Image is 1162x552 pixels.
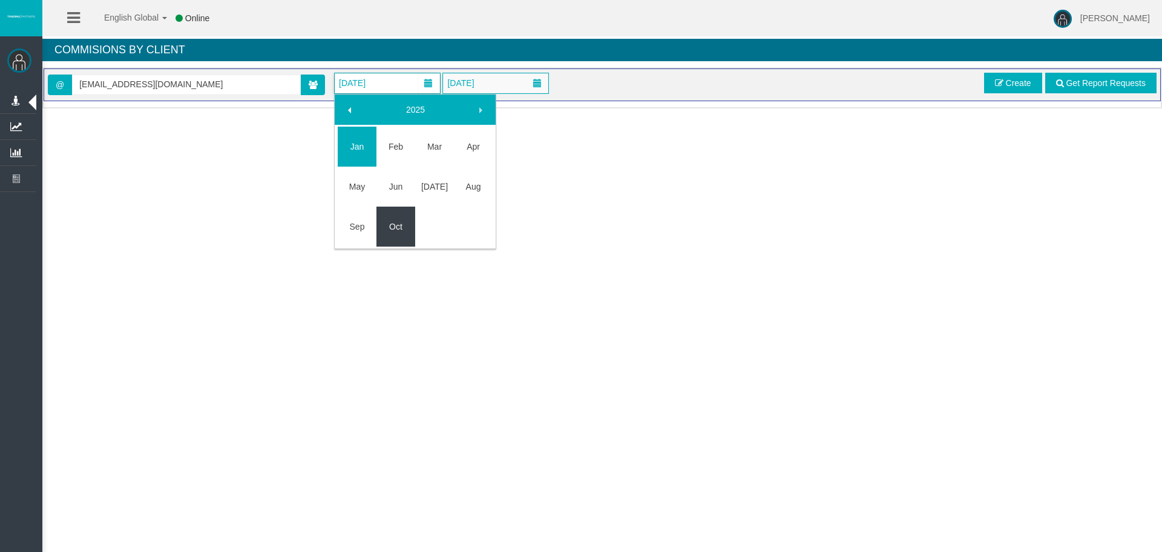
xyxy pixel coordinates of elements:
img: user-image [1054,10,1072,28]
a: Mar [415,136,454,158]
a: Jun [376,176,415,198]
span: @ [48,75,72,95]
a: Feb [376,136,415,158]
a: [DATE] [415,176,454,198]
a: May [338,176,376,198]
a: Jan [338,136,376,158]
span: English Global [88,13,159,22]
span: Get Report Requests [1066,78,1146,88]
span: [DATE] [444,75,478,91]
a: Sep [338,216,376,238]
a: Aug [454,176,493,198]
input: Search partner... [73,75,300,94]
span: [DATE] [335,75,369,91]
a: Apr [454,136,493,158]
img: logo.svg [6,14,36,19]
a: Oct [376,216,415,238]
a: 2025 [364,99,468,121]
span: Online [185,13,209,23]
span: [PERSON_NAME] [1080,13,1150,23]
td: Current focused date is Wednesday, January 01, 2025 [338,127,376,167]
span: Create [1006,78,1031,88]
h4: Commisions By Client [42,39,1162,61]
